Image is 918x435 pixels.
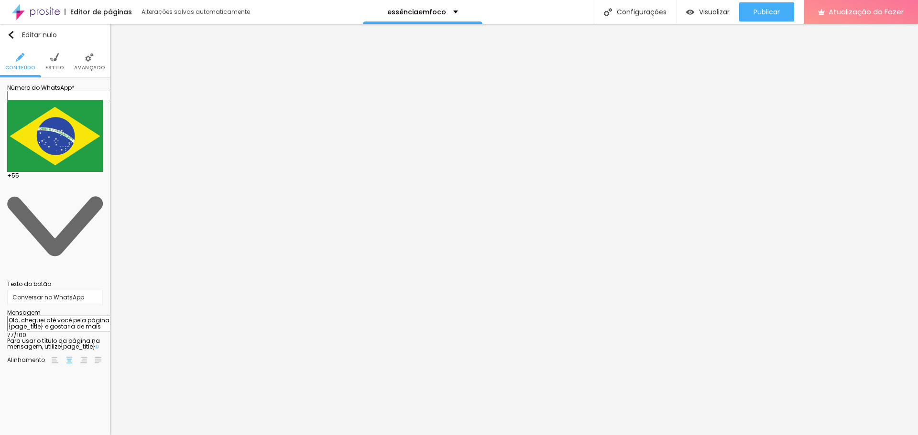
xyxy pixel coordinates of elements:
[5,64,35,71] font: Conteúdo
[7,337,100,350] font: Para usar o título da página na mensagem, utilize
[50,53,59,62] img: Ícone
[61,342,96,350] font: {page_title}
[677,2,739,21] button: Visualizar
[7,31,15,39] img: Ícone
[70,7,132,17] font: Editor de páginas
[110,24,918,435] iframe: Editor
[617,7,667,17] font: Configurações
[686,8,694,16] img: view-1.svg
[52,357,58,363] img: paragraph-left-align.svg
[7,171,11,180] font: +
[16,53,24,62] img: Ícone
[7,308,41,317] font: Mensagem
[45,64,64,71] font: Estilo
[604,8,612,16] img: Ícone
[22,30,57,40] font: Editar nulo
[7,356,45,364] font: Alinhamento
[829,7,904,17] font: Atualização do Fazer
[80,357,87,363] img: paragraph-right-align.svg
[95,357,101,363] img: paragraph-justified-align.svg
[699,7,730,17] font: Visualizar
[11,171,19,180] font: 55
[754,7,780,17] font: Publicar
[739,2,794,21] button: Publicar
[85,53,94,62] img: Ícone
[7,84,72,92] font: Número do WhatsApp
[66,357,73,363] img: paragraph-center-align.svg
[7,316,115,332] textarea: Olá, cheguei até você pela página {page_title} e gostaria de mais informações
[74,64,105,71] font: Avançado
[142,8,250,16] font: Alterações salvas automaticamente
[387,7,446,17] font: essênciaemfoco
[7,280,51,288] font: Texto do botão
[7,331,26,339] font: 77/100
